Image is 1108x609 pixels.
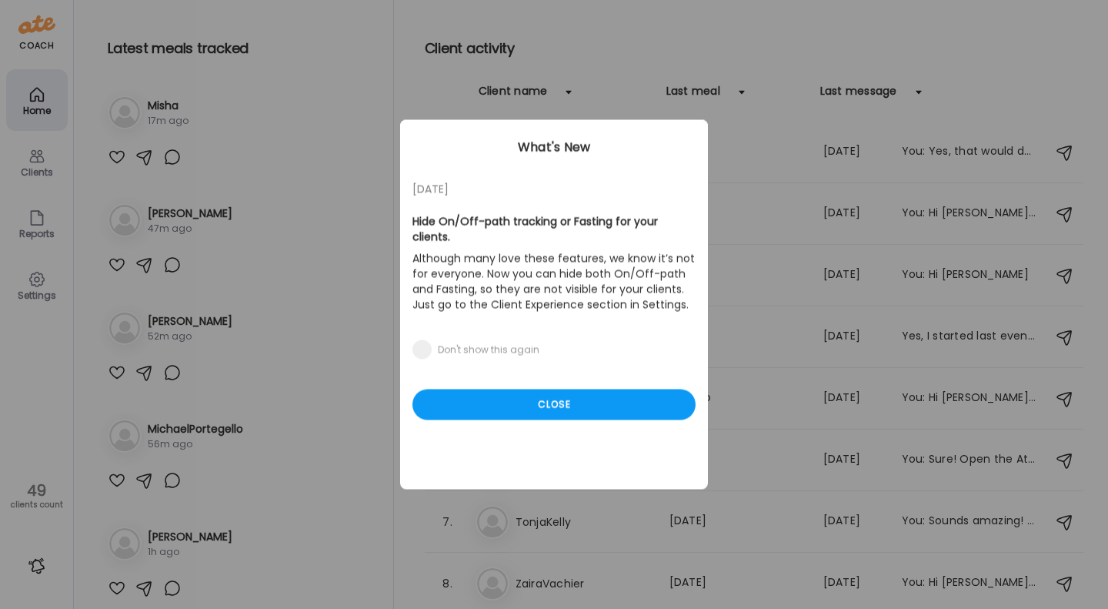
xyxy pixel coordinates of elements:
div: [DATE] [412,180,696,199]
div: Don't show this again [438,344,539,356]
p: Although many love these features, we know it’s not for everyone. Now you can hide both On/Off-pa... [412,248,696,316]
b: Hide On/Off-path tracking or Fasting for your clients. [412,214,658,245]
div: Close [412,390,696,420]
div: What's New [400,139,708,157]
